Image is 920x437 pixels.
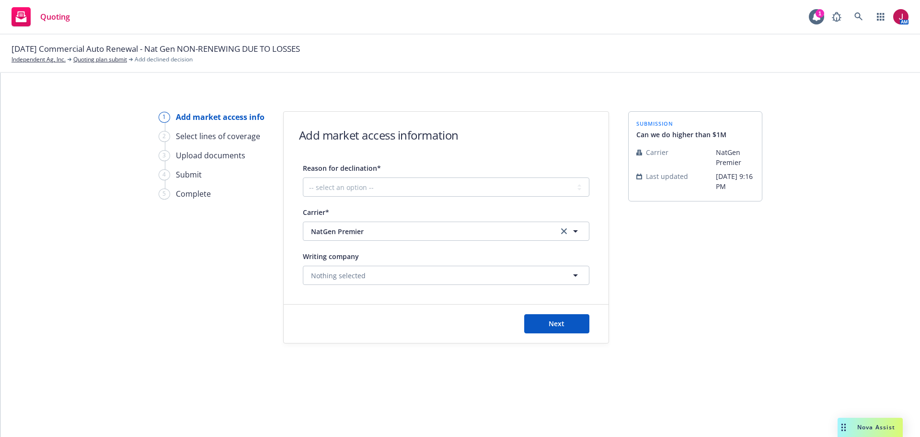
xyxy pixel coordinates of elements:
span: Carrier [646,147,668,157]
a: clear selection [558,225,570,237]
span: Can we do higher than $1M [636,130,726,140]
span: Next [549,319,564,328]
span: Nothing selected [311,271,366,281]
div: Complete [176,188,211,200]
button: Next [524,314,589,333]
span: [DATE] 9:16 PM [716,171,754,191]
div: Add market access info [176,111,264,123]
span: Nova Assist [857,423,895,431]
div: 4 [159,169,170,180]
span: Carrier* [303,208,329,217]
div: 1 [159,112,170,123]
span: Quoting [40,13,70,21]
span: Add declined decision [135,55,193,64]
div: 5 [159,189,170,200]
span: Reason for declination* [303,164,381,173]
div: 3 [159,150,170,161]
a: Switch app [871,7,890,26]
button: Nothing selected [303,266,589,285]
a: Quoting plan submit [73,55,127,64]
div: Upload documents [176,150,245,161]
h1: Add market access information [299,127,459,143]
a: Independent Ag, Inc. [11,55,66,64]
span: submission [636,119,726,128]
span: Last updated [646,171,688,181]
div: Select lines of coverage [176,130,260,142]
div: 2 [159,131,170,142]
div: Submit [176,169,202,180]
button: NatGen Premierclear selection [303,222,589,241]
span: Writing company [303,252,359,261]
img: photo [893,9,908,24]
a: Search [849,7,868,26]
span: NatGen Premier [311,226,544,236]
div: Drag to move [838,418,850,437]
a: Quoting [8,3,74,30]
span: NatGen Premier [716,147,754,167]
a: Report a Bug [827,7,846,26]
span: [DATE] Commercial Auto Renewal - Nat Gen NON-RENEWING DUE TO LOSSES [11,43,300,55]
button: Nova Assist [838,418,903,437]
div: 1 [816,9,824,18]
